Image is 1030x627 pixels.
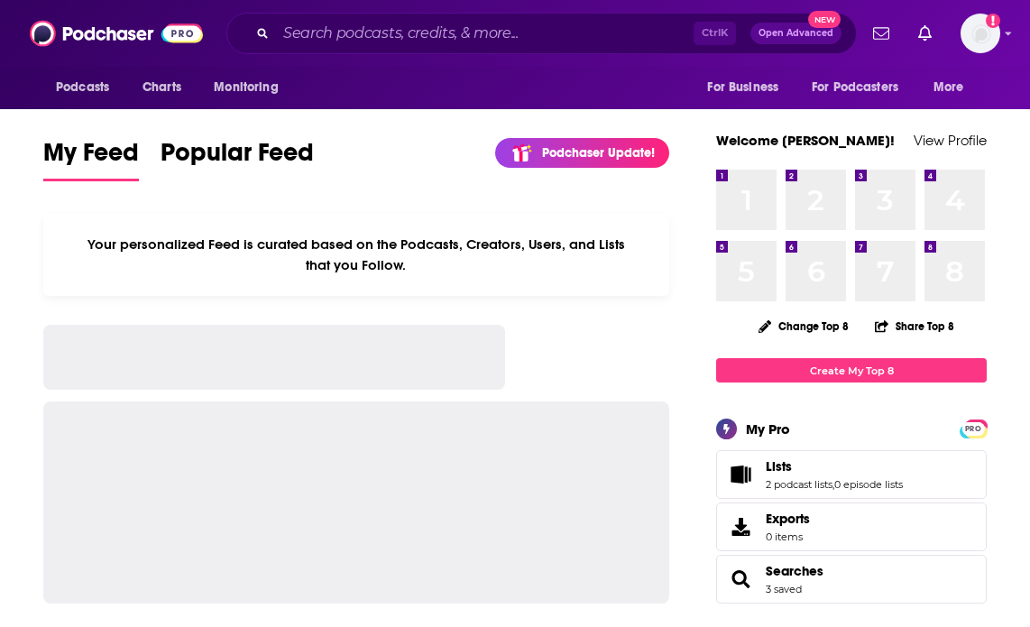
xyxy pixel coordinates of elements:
[201,70,301,105] button: open menu
[766,511,810,527] span: Exports
[800,70,924,105] button: open menu
[722,514,759,539] span: Exports
[750,23,841,44] button: Open AdvancedNew
[808,11,841,28] span: New
[214,75,278,100] span: Monitoring
[986,14,1000,28] svg: Add a profile image
[961,14,1000,53] span: Logged in as gbrussel
[143,75,181,100] span: Charts
[56,75,109,100] span: Podcasts
[716,132,895,149] a: Welcome [PERSON_NAME]!
[759,29,833,38] span: Open Advanced
[694,22,736,45] span: Ctrl K
[961,14,1000,53] img: User Profile
[921,70,987,105] button: open menu
[933,75,964,100] span: More
[43,70,133,105] button: open menu
[30,16,203,51] img: Podchaser - Follow, Share and Rate Podcasts
[766,583,802,595] a: 3 saved
[722,462,759,487] a: Lists
[766,478,832,491] a: 2 podcast lists
[716,555,987,604] span: Searches
[962,421,984,435] a: PRO
[766,530,810,543] span: 0 items
[722,567,759,592] a: Searches
[834,478,903,491] a: 0 episode lists
[812,75,898,100] span: For Podcasters
[914,132,987,149] a: View Profile
[866,18,897,49] a: Show notifications dropdown
[276,19,694,48] input: Search podcasts, credits, & more...
[542,145,655,161] p: Podchaser Update!
[874,309,955,344] button: Share Top 8
[962,422,984,436] span: PRO
[911,18,939,49] a: Show notifications dropdown
[961,14,1000,53] button: Show profile menu
[161,137,314,181] a: Popular Feed
[832,478,834,491] span: ,
[131,70,192,105] a: Charts
[746,420,790,438] div: My Pro
[707,75,778,100] span: For Business
[716,358,987,383] a: Create My Top 8
[766,458,903,475] a: Lists
[766,458,792,475] span: Lists
[161,137,314,179] span: Popular Feed
[226,13,857,54] div: Search podcasts, credits, & more...
[43,137,139,179] span: My Feed
[716,503,987,551] a: Exports
[716,450,987,499] span: Lists
[43,137,139,181] a: My Feed
[748,315,860,337] button: Change Top 8
[694,70,801,105] button: open menu
[43,214,669,296] div: Your personalized Feed is curated based on the Podcasts, Creators, Users, and Lists that you Follow.
[766,563,823,579] a: Searches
